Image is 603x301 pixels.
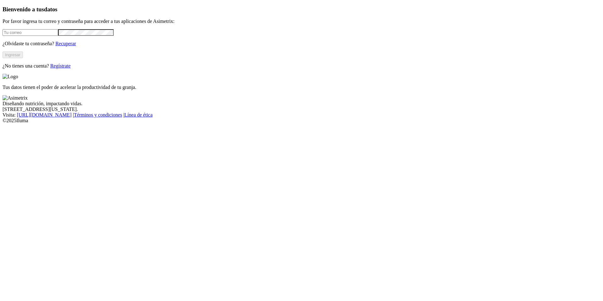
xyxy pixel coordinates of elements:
[3,85,600,90] p: Tus datos tienen el poder de acelerar la productividad de tu granja.
[50,63,71,68] a: Regístrate
[3,74,18,79] img: Logo
[3,19,600,24] p: Por favor ingresa tu correo y contraseña para acceder a tus aplicaciones de Asimetrix:
[3,118,600,123] div: © 2025 Iluma
[124,112,153,118] a: Línea de ética
[17,112,72,118] a: [URL][DOMAIN_NAME]
[3,112,600,118] div: Visita : | |
[3,41,600,47] p: ¿Olvidaste tu contraseña?
[3,107,600,112] div: [STREET_ADDRESS][US_STATE].
[3,29,58,36] input: Tu correo
[3,6,600,13] h3: Bienvenido a tus
[3,63,600,69] p: ¿No tienes una cuenta?
[44,6,57,13] span: datos
[3,52,23,58] button: Ingresar
[55,41,76,46] a: Recuperar
[3,101,600,107] div: Diseñando nutrición, impactando vidas.
[3,95,28,101] img: Asimetrix
[74,112,122,118] a: Términos y condiciones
